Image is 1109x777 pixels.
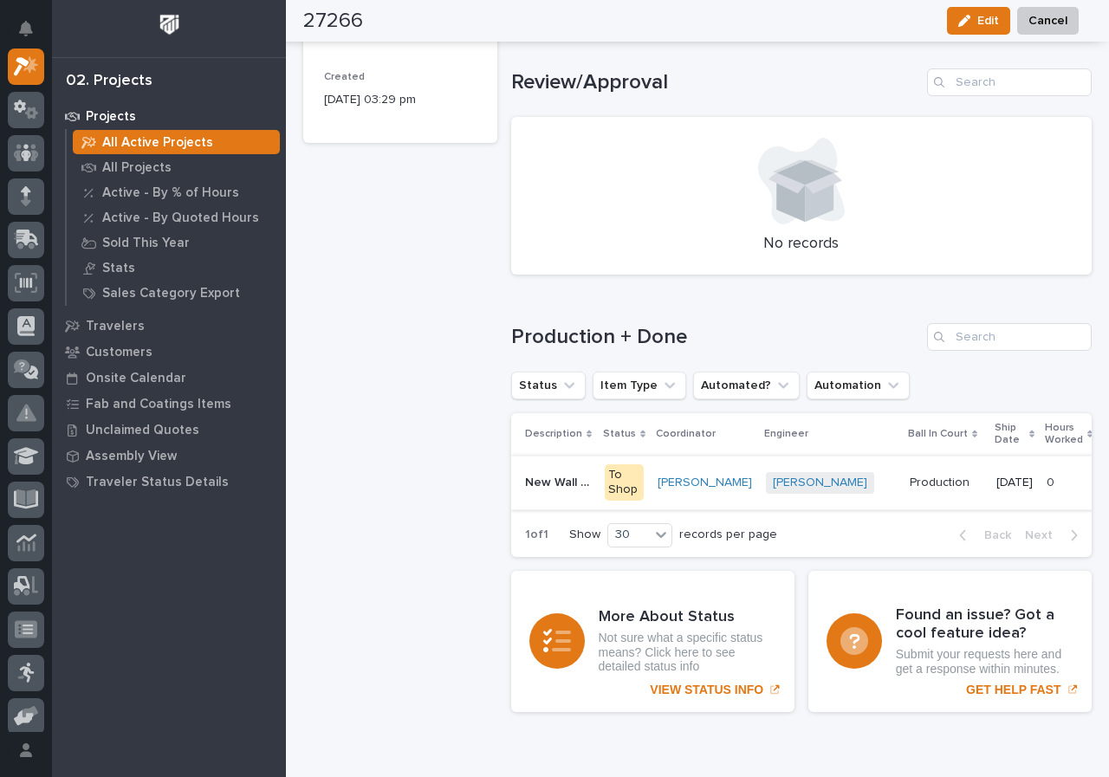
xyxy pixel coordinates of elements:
[599,608,776,627] h3: More About Status
[808,571,1092,712] a: GET HELP FAST
[974,528,1011,543] span: Back
[67,205,286,230] a: Active - By Quoted Hours
[102,210,259,226] p: Active - By Quoted Hours
[896,647,1073,677] p: Submit your requests here and get a response within minutes.
[86,109,136,125] p: Projects
[608,526,650,544] div: 30
[511,70,921,95] h1: Review/Approval
[511,372,586,399] button: Status
[67,130,286,154] a: All Active Projects
[511,514,562,556] p: 1 of 1
[52,391,286,417] a: Fab and Coatings Items
[511,571,794,712] a: VIEW STATUS INFO
[324,72,365,82] span: Created
[303,9,363,34] h2: 27266
[995,418,1025,450] p: Ship Date
[67,256,286,280] a: Stats
[947,7,1010,35] button: Edit
[945,528,1018,543] button: Back
[52,365,286,391] a: Onsite Calendar
[679,528,777,542] p: records per page
[22,21,44,49] div: Notifications
[1025,528,1063,543] span: Next
[52,103,286,129] a: Projects
[8,10,44,47] button: Notifications
[650,683,763,697] p: VIEW STATUS INFO
[67,155,286,179] a: All Projects
[86,371,186,386] p: Onsite Calendar
[525,424,582,444] p: Description
[86,449,177,464] p: Assembly View
[927,323,1092,351] input: Search
[764,424,808,444] p: Engineer
[910,472,973,490] p: Production
[599,631,776,674] p: Not sure what a specific status means? Click here to see detailed status info
[605,464,644,501] div: To Shop
[896,606,1073,644] h3: Found an issue? Got a cool feature idea?
[1047,472,1058,490] p: 0
[966,683,1060,697] p: GET HELP FAST
[908,424,968,444] p: Ball In Court
[153,9,185,41] img: Workspace Logo
[102,236,190,251] p: Sold This Year
[67,180,286,204] a: Active - By % of Hours
[66,72,152,91] div: 02. Projects
[102,261,135,276] p: Stats
[1045,418,1083,450] p: Hours Worked
[658,476,752,490] a: [PERSON_NAME]
[102,135,213,151] p: All Active Projects
[86,423,199,438] p: Unclaimed Quotes
[927,68,1092,96] input: Search
[603,424,636,444] p: Status
[52,339,286,365] a: Customers
[67,230,286,255] a: Sold This Year
[86,345,152,360] p: Customers
[1028,10,1067,31] span: Cancel
[102,160,172,176] p: All Projects
[693,372,800,399] button: Automated?
[996,476,1033,490] p: [DATE]
[656,424,716,444] p: Coordinator
[324,91,477,109] p: [DATE] 03:29 pm
[86,475,229,490] p: Traveler Status Details
[67,281,286,305] a: Sales Category Export
[569,528,600,542] p: Show
[52,443,286,469] a: Assembly View
[52,313,286,339] a: Travelers
[977,13,999,29] span: Edit
[511,325,921,350] h1: Production + Done
[102,185,239,201] p: Active - By % of Hours
[52,417,286,443] a: Unclaimed Quotes
[593,372,686,399] button: Item Type
[102,286,240,301] p: Sales Category Export
[52,469,286,495] a: Traveler Status Details
[773,476,867,490] a: [PERSON_NAME]
[86,397,231,412] p: Fab and Coatings Items
[807,372,910,399] button: Automation
[86,319,145,334] p: Travelers
[525,472,594,490] p: New Wall Hooks x6
[1017,7,1079,35] button: Cancel
[532,235,1072,254] p: No records
[1018,528,1092,543] button: Next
